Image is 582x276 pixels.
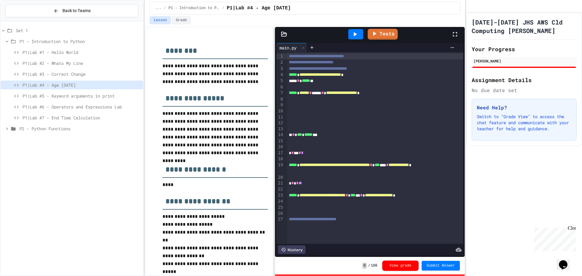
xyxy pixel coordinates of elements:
div: 9 [276,102,284,108]
div: No due date set [472,87,577,94]
div: History [278,245,306,254]
div: 21 [276,180,284,186]
span: / [368,263,370,268]
div: 24 [276,198,284,205]
div: main.py [276,43,307,52]
h1: [DATE]-[DATE] JHS AWS Cld Computing [PERSON_NAME] [472,18,577,35]
div: Chat with us now!Close [2,2,42,38]
div: 16 [276,144,284,150]
div: 26 [276,211,284,217]
div: 18 [276,156,284,162]
div: 19 [276,162,284,175]
span: ... [155,6,162,11]
div: 14 [276,132,284,138]
div: 1 [276,53,284,59]
button: Grade [172,16,191,24]
div: 20 [276,175,284,181]
div: 11 [276,114,284,120]
span: P1|Lab #6 - Operators and Expressions Lab [22,104,141,110]
div: 2 [276,59,284,65]
span: P1 - Introduction to Python [169,6,220,11]
div: 15 [276,138,284,144]
h2: Assignment Details [472,76,577,84]
span: P1|Lab #7 - End Time Calculation [22,115,141,121]
span: / [164,6,166,11]
span: P1|Lab #4 - Age [DATE] [22,82,141,88]
div: 12 [276,120,284,126]
div: 22 [276,186,284,192]
span: P2 - Python Functions [19,125,141,132]
span: P1|Lab #1 - Hello World [22,49,141,55]
iframe: chat widget [557,252,576,270]
span: P1|Lab #3 - Correct Change [22,71,141,77]
div: 6 [276,84,284,90]
div: 4 [276,72,284,78]
div: 3 [276,66,284,72]
iframe: chat widget [532,225,576,251]
span: 0 [362,263,367,269]
span: P1|Lab #2 - Whats My Line [22,60,141,66]
div: 13 [276,126,284,132]
span: Set 1 [16,27,141,34]
a: Tests [368,29,398,40]
p: Switch to "Grade View" to access the chat feature and communicate with your teacher for help and ... [477,114,571,132]
button: Lesson [150,16,171,24]
div: [PERSON_NAME] [473,58,575,64]
button: View grade [382,261,419,271]
div: main.py [276,45,299,51]
div: 10 [276,108,284,114]
div: 7 [276,90,284,96]
span: Back to Teams [62,8,91,14]
h3: Need Help? [477,104,571,111]
div: 25 [276,205,284,211]
div: 5 [276,78,284,84]
button: Submit Answer [422,261,460,271]
span: P1 - Introduction to Python [19,38,141,45]
div: 17 [276,150,284,156]
span: 100 [371,263,377,268]
span: P1|Lab #4 - Age [DATE] [227,5,291,12]
span: / [222,6,224,11]
button: Back to Teams [5,4,138,17]
div: 23 [276,192,284,198]
div: 8 [276,96,284,102]
span: Submit Answer [426,263,455,268]
span: P1|Lab #5 - Keyword arguments in print [22,93,141,99]
h2: Your Progress [472,45,577,53]
div: 27 [276,216,284,222]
